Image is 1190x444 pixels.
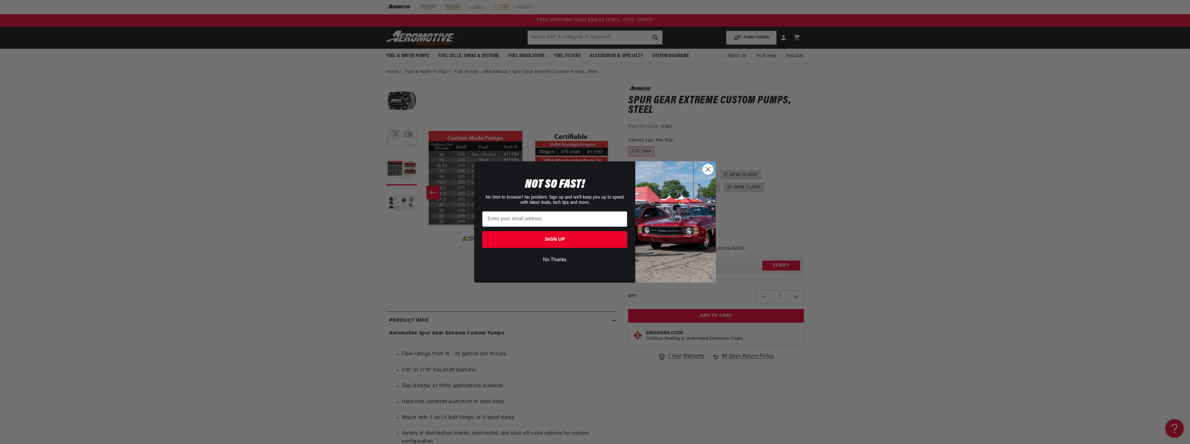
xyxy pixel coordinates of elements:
span: No time to browse? No problem. Sign up and we'll keep you up to speed with latest deals, tech tip... [486,195,624,205]
span: NOT SO FAST! [525,178,585,191]
button: Close dialog [703,164,713,175]
img: 85cdd541-2605-488b-b08c-a5ee7b438a35.jpeg [635,161,716,282]
input: Enter your email address [482,211,627,227]
button: No Thanks [482,254,627,266]
button: SIGN UP [482,231,627,248]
